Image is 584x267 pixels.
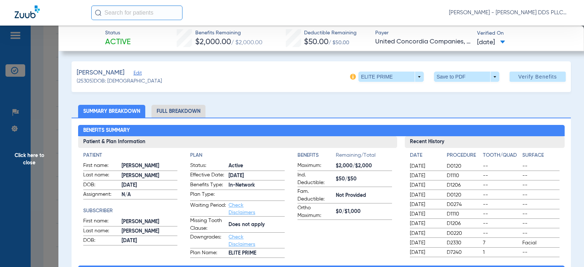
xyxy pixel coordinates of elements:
span: ELITE PRIME [228,249,285,257]
h4: Date [410,152,441,159]
span: Assignment: [83,191,119,199]
span: D0220 [447,230,480,237]
span: D2330 [447,239,480,247]
h3: Recent History [405,136,564,148]
span: Status [105,29,131,37]
span: [PERSON_NAME] [122,218,178,226]
span: Edit [134,70,140,77]
span: Ind. Deductible: [297,171,333,187]
span: N/A [122,191,178,199]
span: First name: [83,162,119,171]
span: Facial [522,239,559,247]
span: United Concordia Companies, Inc. [375,37,470,46]
span: [DATE] [410,249,441,256]
span: / $2,000.00 [231,40,262,46]
span: Ortho Maximum: [297,204,333,220]
span: D7240 [447,249,480,256]
span: [DATE] [410,163,441,170]
app-breakdown-title: Surface [522,152,559,162]
span: [PERSON_NAME] [122,172,178,180]
span: D0120 [447,163,480,170]
span: Missing Tooth Clause: [190,217,226,232]
span: [DATE] [410,210,441,218]
span: Deductible Remaining [304,29,357,37]
img: Zuub Logo [15,5,40,18]
span: Active [228,162,285,170]
span: -- [522,182,559,189]
span: [DATE] [122,237,178,245]
span: [PERSON_NAME] [122,162,178,170]
span: -- [483,230,520,237]
span: (25305) DOB: [DEMOGRAPHIC_DATA] [77,77,162,85]
span: Benefits Type: [190,181,226,190]
span: $2,000/$2,000 [336,162,392,170]
span: [DATE] [410,191,441,199]
span: [DATE] [410,201,441,208]
img: info-icon [350,74,356,80]
h4: Tooth/Quad [483,152,520,159]
span: [PERSON_NAME] [122,228,178,235]
app-breakdown-title: Date [410,152,441,162]
app-breakdown-title: Procedure [447,152,480,162]
span: [PERSON_NAME] [77,68,124,77]
input: Search for patients [91,5,182,20]
img: Search Icon [95,9,101,16]
div: Chat Widget [547,232,584,267]
h3: Patient & Plan Information [78,136,397,148]
span: Last name: [83,227,119,236]
span: [PERSON_NAME] - [PERSON_NAME] DDS PLLC [449,9,569,16]
span: Verify Benefits [518,74,557,80]
span: $50/$50 [336,175,392,183]
a: Check Disclaimers [228,234,255,247]
span: [DATE] [228,172,285,180]
span: Downgrades: [190,233,226,248]
span: / $50.00 [328,40,349,45]
span: Payer [375,29,470,37]
h4: Benefits [297,152,336,159]
button: Verify Benefits [510,72,566,82]
span: Plan Type: [190,191,226,201]
span: -- [522,220,559,227]
span: Active [105,37,131,47]
h2: Benefits Summary [78,125,565,137]
span: First name: [83,217,119,226]
h4: Surface [522,152,559,159]
span: D0274 [447,201,480,208]
span: -- [483,201,520,208]
li: Summary Breakdown [78,105,145,118]
span: -- [522,249,559,256]
h4: Procedure [447,152,480,159]
span: [DATE] [410,172,441,179]
span: $2,000.00 [195,38,231,46]
span: 7 [483,239,520,247]
h4: Subscriber [83,207,178,215]
span: [DATE] [410,182,441,189]
span: -- [483,191,520,199]
span: Last name: [83,171,119,180]
h4: Plan [190,152,285,159]
span: -- [522,172,559,179]
span: [DATE] [410,220,441,227]
span: D1206 [447,182,480,189]
span: Does not apply [228,221,285,229]
h4: Patient [83,152,178,159]
span: D0120 [447,191,480,199]
span: D1110 [447,210,480,218]
span: -- [522,210,559,218]
span: [DATE] [122,182,178,189]
span: In-Network [228,182,285,189]
span: DOB: [83,237,119,245]
span: DOB: [83,181,119,190]
span: -- [522,191,559,199]
span: D1110 [447,172,480,179]
span: Status: [190,162,226,171]
span: D1206 [447,220,480,227]
span: -- [483,182,520,189]
span: Maximum: [297,162,333,171]
a: Check Disclaimers [228,203,255,215]
span: Verified On [477,30,572,37]
span: Waiting Period: [190,202,226,216]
